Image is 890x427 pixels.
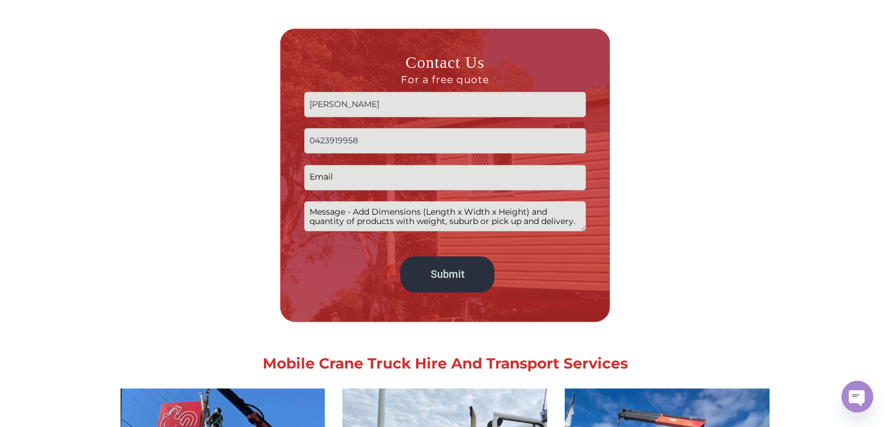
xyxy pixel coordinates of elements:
h3: Contact Us [304,52,586,86]
input: Email [304,165,586,190]
input: Name [304,92,586,117]
input: Submit [400,256,494,292]
input: Phone no. [304,128,586,153]
h1: Mobile Crane Truck Hire And Transport Services [118,356,773,371]
form: Contact form [304,52,586,298]
span: For a free quote [304,73,586,86]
